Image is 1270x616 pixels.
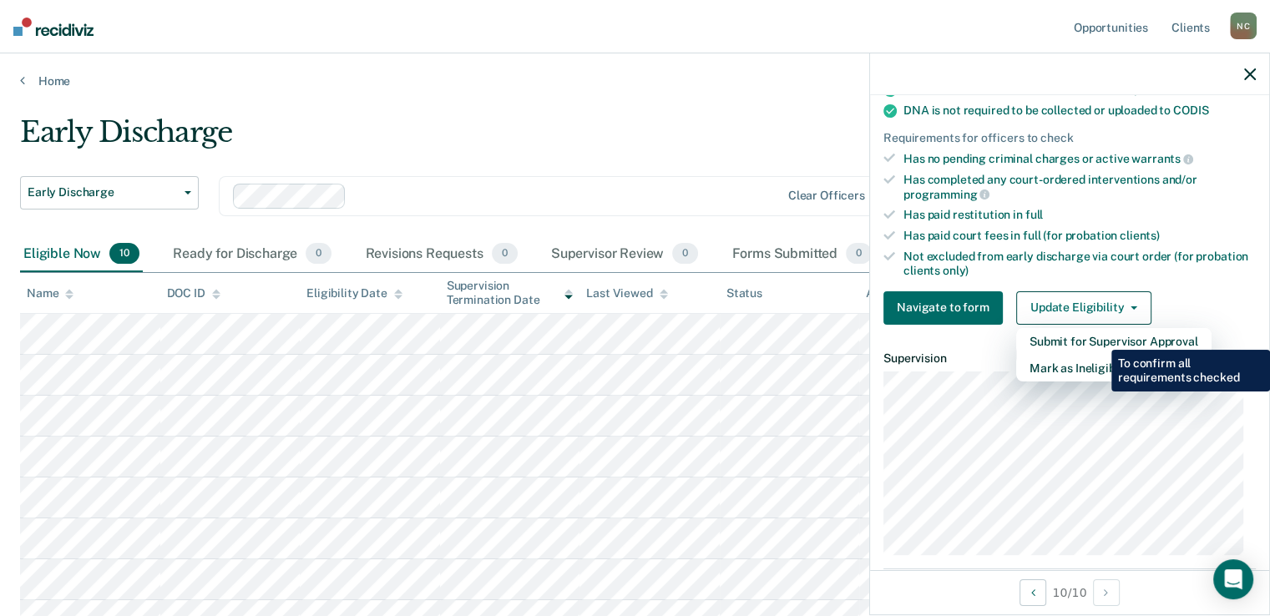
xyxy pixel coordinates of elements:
[20,115,973,163] div: Early Discharge
[447,279,574,307] div: Supervision Termination Date
[167,286,220,300] div: DOC ID
[1170,83,1210,96] span: months
[1016,328,1212,355] button: Submit for Supervisor Approval
[109,243,139,265] span: 10
[728,236,875,273] div: Forms Submitted
[846,243,872,265] span: 0
[903,250,1256,278] div: Not excluded from early discharge via court order (for probation clients
[1173,104,1208,117] span: CODIS
[27,286,73,300] div: Name
[672,243,698,265] span: 0
[20,236,143,273] div: Eligible Now
[13,18,94,36] img: Recidiviz
[903,173,1256,201] div: Has completed any court-ordered interventions and/or
[788,189,865,203] div: Clear officers
[1020,579,1046,606] button: Previous Opportunity
[492,243,518,265] span: 0
[883,291,1003,325] button: Navigate to form
[943,264,969,277] span: only)
[362,236,520,273] div: Revisions Requests
[903,188,989,201] span: programming
[866,286,944,300] div: Assigned to
[903,151,1256,166] div: Has no pending criminal charges or active
[1016,291,1151,325] button: Update Eligibility
[28,185,178,199] span: Early Discharge
[1213,559,1253,599] div: Open Intercom Messenger
[170,236,335,273] div: Ready for Discharge
[883,131,1256,145] div: Requirements for officers to check
[1016,355,1212,381] button: Mark as Ineligible
[1230,13,1257,39] div: N C
[1025,208,1043,221] span: full
[903,229,1256,243] div: Has paid court fees in full (for probation
[1120,229,1160,242] span: clients)
[1131,152,1193,165] span: warrants
[726,286,762,300] div: Status
[870,570,1269,614] div: 10 / 10
[903,208,1256,222] div: Has paid restitution in
[903,104,1256,118] div: DNA is not required to be collected or uploaded to
[548,236,702,273] div: Supervisor Review
[306,243,331,265] span: 0
[586,286,667,300] div: Last Viewed
[1093,579,1120,606] button: Next Opportunity
[20,73,1250,88] a: Home
[306,286,402,300] div: Eligibility Date
[883,351,1256,366] dt: Supervision
[883,291,1009,325] a: Navigate to form link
